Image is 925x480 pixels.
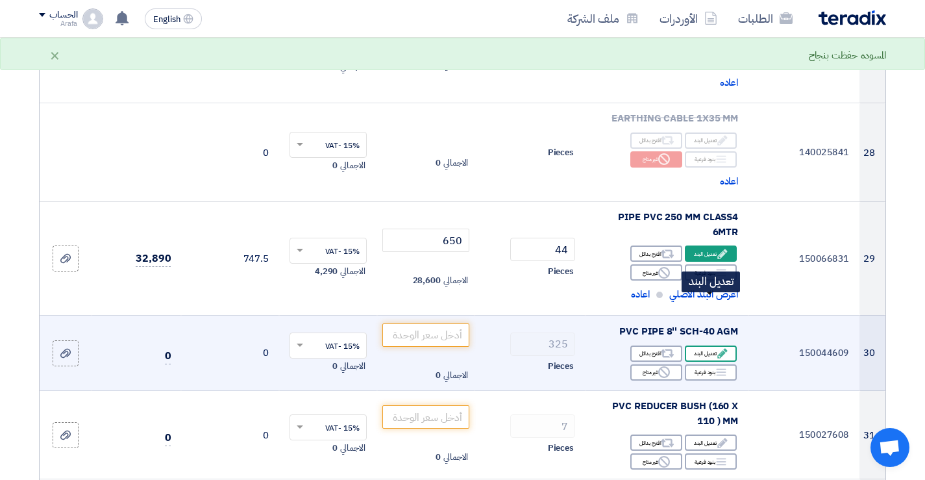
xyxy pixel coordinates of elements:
div: Arafa [39,20,77,27]
ng-select: VAT [290,333,367,359]
div: × [49,47,60,63]
div: بنود فرعية [685,264,737,281]
ng-select: VAT [290,414,367,440]
span: PVC PIPE 8'' SCH-40 AGM [619,324,738,338]
div: غير متاح [630,264,682,281]
span: الاجمالي [443,369,468,382]
div: الحساب [49,10,77,21]
div: غير متاح [630,453,682,470]
span: اعاده [720,174,739,189]
span: English [153,15,180,24]
div: Open chat [870,428,909,467]
span: اعاده [631,287,650,302]
span: Pieces [548,442,574,455]
td: 150027608 [748,391,859,479]
td: 0 [181,391,279,479]
span: PVC REDUCER BUSH (160 X 110 ) MM [612,399,738,428]
div: تعديل البند [685,435,737,451]
input: أدخل سعر الوحدة [382,229,470,252]
span: الاجمالي [443,157,468,170]
div: المسوده حفظت بنجاح [809,48,886,63]
td: 29 [859,202,885,316]
span: EARTHING CABLE 1X35 MM [611,111,738,125]
span: 0 [436,157,441,170]
div: بنود فرعية [685,453,737,470]
span: الاجمالي [340,265,365,278]
button: English [145,8,202,29]
td: 150044609 [748,315,859,391]
div: اقترح بدائل [630,346,682,362]
ng-select: VAT [290,132,367,158]
span: الاجمالي [340,159,365,172]
span: Pieces [548,360,574,373]
div: اقترح بدائل [630,435,682,451]
span: 0 [332,360,338,373]
div: اقترح بدائل [630,133,682,149]
span: 0 [165,430,171,446]
td: 747.5 [181,202,279,316]
input: RFQ_STEP1.ITEMS.2.AMOUNT_TITLE [510,414,575,438]
div: تعديل البند [682,272,740,292]
a: الأوردرات [649,3,728,34]
img: Teradix logo [819,10,886,25]
span: اعاده [720,75,739,90]
div: تعديل البند [685,346,737,362]
td: 30 [859,315,885,391]
span: 0 [332,442,338,455]
div: تعديل البند [685,246,737,262]
div: PIPE PVC 250 MM CLASS4 6MTR [596,210,738,239]
span: Pieces [548,265,574,278]
span: الاجمالي [443,451,468,464]
td: 0 [181,103,279,202]
span: 0 [332,159,338,172]
td: 31 [859,391,885,479]
input: RFQ_STEP1.ITEMS.2.AMOUNT_TITLE [510,238,575,261]
div: غير متاح [630,151,682,168]
div: بنود فرعية [685,364,737,381]
span: Pieces [548,146,574,159]
span: اعرض البند الاصلي [669,287,738,302]
span: 4,290 [315,265,338,278]
span: 0 [165,348,171,364]
td: 140025841 [748,103,859,202]
div: تعديل البند [685,133,737,149]
input: أدخل سعر الوحدة [382,323,470,347]
div: اقترح بدائل [630,246,682,262]
div: غير متاح [630,364,682,381]
span: الاجمالي [340,360,365,373]
span: 28,600 [413,274,441,287]
td: 0 [181,315,279,391]
div: بنود فرعية [685,151,737,168]
span: الاجمالي [443,274,468,287]
span: 0 [436,369,441,382]
span: 32,890 [136,251,171,267]
img: profile_test.png [82,8,103,29]
span: 0 [436,451,441,464]
a: الطلبات [728,3,803,34]
input: RFQ_STEP1.ITEMS.2.AMOUNT_TITLE [510,333,575,356]
input: أدخل سعر الوحدة [382,405,470,429]
ng-select: VAT [290,238,367,264]
span: الاجمالي [340,442,365,455]
td: 150066831 [748,202,859,316]
a: ملف الشركة [557,3,649,34]
td: 28 [859,103,885,202]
